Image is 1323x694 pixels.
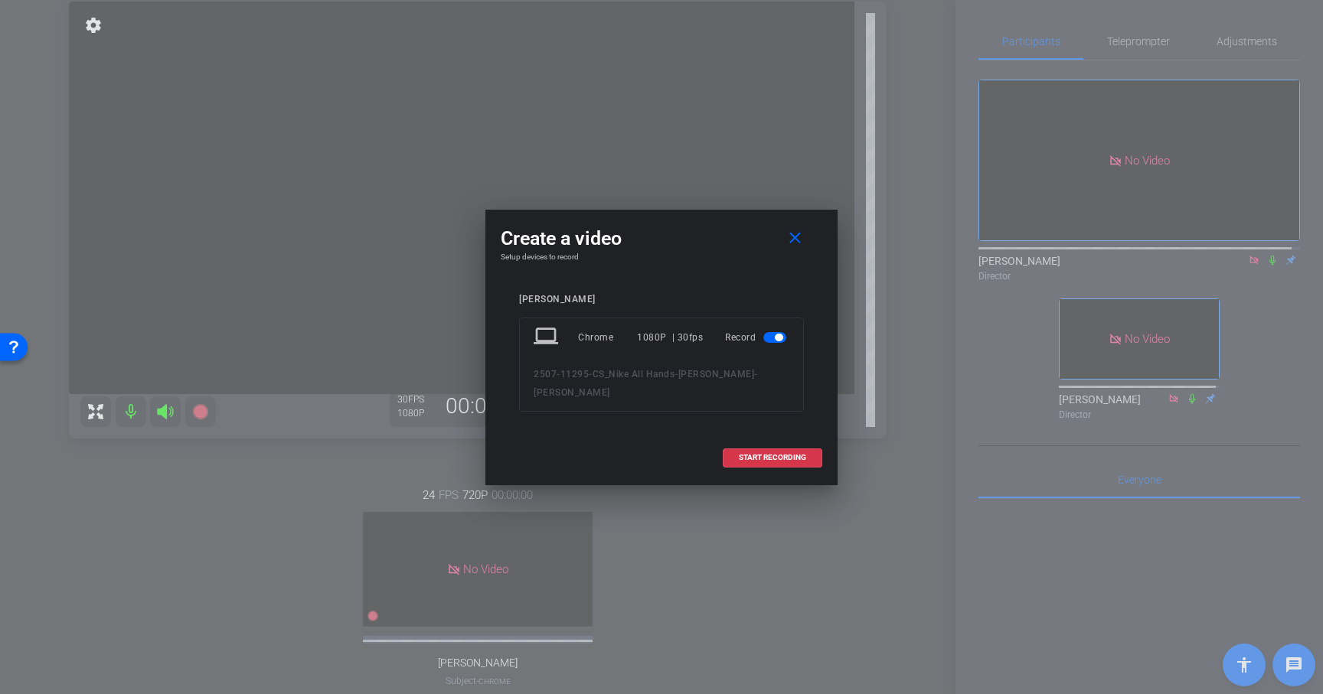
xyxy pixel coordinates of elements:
h4: Setup devices to record [501,253,822,262]
span: [PERSON_NAME] [534,387,610,398]
div: Create a video [501,225,822,253]
span: 2507-11295-CS_Nike All Hands [534,369,675,380]
mat-icon: close [786,229,805,248]
button: START RECORDING [723,448,822,468]
span: [PERSON_NAME] [678,369,755,380]
div: 1080P | 30fps [637,324,703,351]
span: START RECORDING [739,454,806,461]
span: - [754,369,758,380]
div: Record [725,324,789,351]
span: - [675,369,678,380]
div: [PERSON_NAME] [519,294,804,305]
mat-icon: laptop [534,324,561,351]
div: Chrome [578,324,637,351]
